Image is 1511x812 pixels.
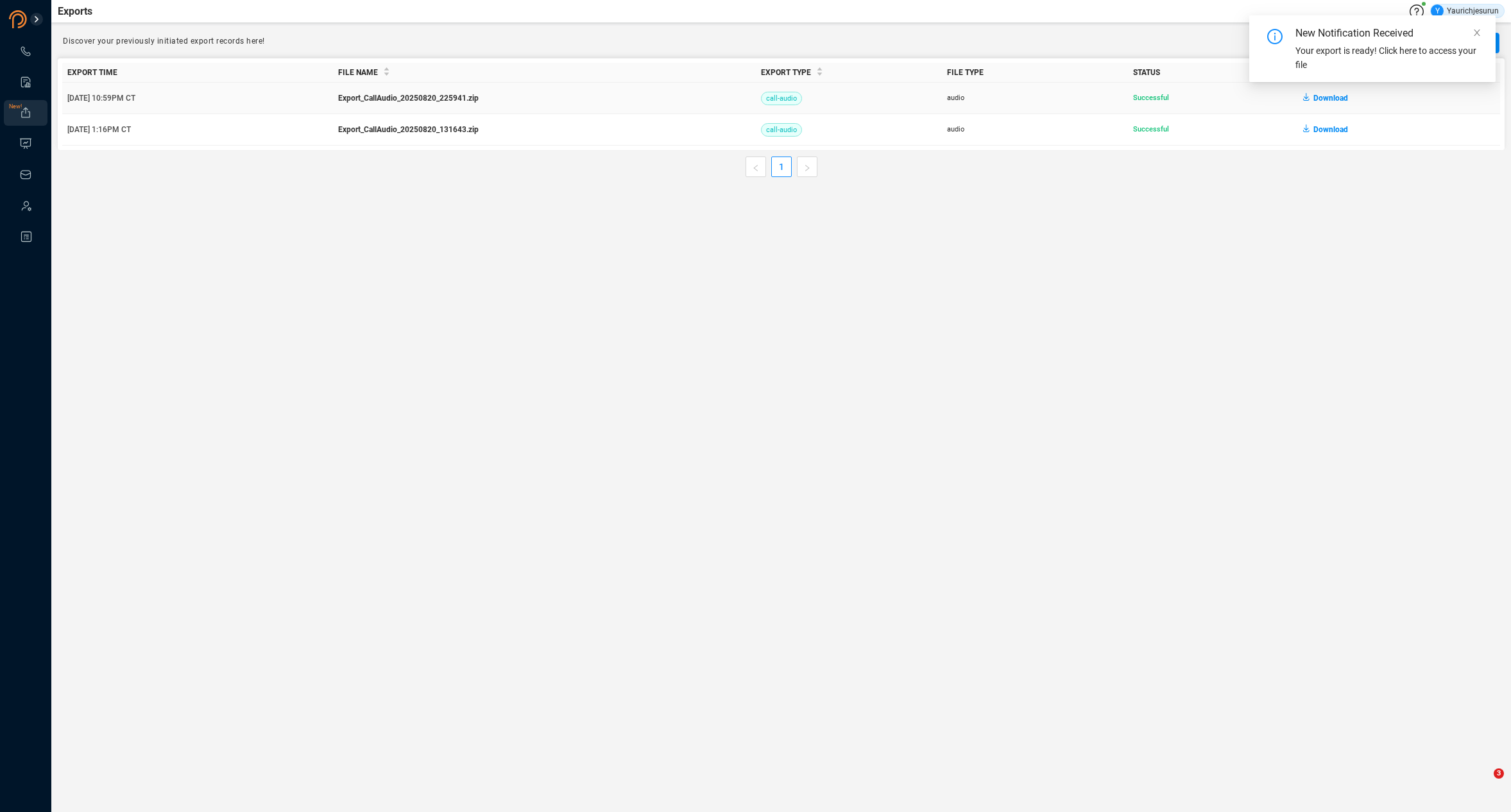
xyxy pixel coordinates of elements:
td: audio [942,114,1128,146]
span: info-circle [1267,29,1283,44]
li: Inbox [4,162,47,187]
div: New Notification Received [1295,26,1429,41]
th: Status [1128,63,1297,83]
span: [DATE] 10:59PM CT [67,94,135,103]
button: Download [1303,88,1348,108]
span: File Name [338,68,378,77]
a: 1 [772,157,791,176]
td: Export_CallAudio_20250820_225941.zip [333,83,756,114]
td: Export_CallAudio_20250820_131643.zip [333,114,756,146]
span: Exports [58,4,92,19]
span: close [1473,28,1481,37]
button: right [797,156,817,177]
button: left [746,156,766,177]
span: left [752,164,760,172]
div: Yaurichjesurun [1431,4,1499,17]
span: Y [1435,4,1440,17]
th: Export Time [62,63,333,83]
span: Successful [1133,94,1169,102]
a: New! [19,106,32,119]
button: Download [1303,119,1348,140]
span: caret-down [383,71,390,78]
li: 1 [771,156,792,177]
li: Previous Page [746,156,766,177]
span: Download [1313,88,1348,108]
img: prodigal-logo [9,10,80,28]
span: Export Type [761,68,811,77]
span: Successful [1133,125,1169,133]
li: Visuals [4,131,47,156]
div: Your export is ready! Click here to access your file [1295,44,1480,72]
td: audio [942,83,1128,114]
span: right [803,164,811,172]
span: 3 [1494,768,1504,779]
li: Interactions [4,38,47,64]
iframe: Intercom live chat [1467,768,1498,799]
span: call-audio [761,92,802,105]
span: caret-down [816,71,823,78]
li: Smart Reports [4,69,47,95]
th: File Type [942,63,1128,83]
span: Discover your previously initiated export records here! [63,37,265,46]
span: call-audio [761,123,802,137]
li: Exports [4,100,47,126]
span: Download [1313,119,1348,140]
span: caret-up [383,65,390,72]
span: New! [9,94,22,119]
span: [DATE] 1:16PM CT [67,125,131,134]
span: caret-up [816,65,823,72]
li: Next Page [797,156,817,177]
